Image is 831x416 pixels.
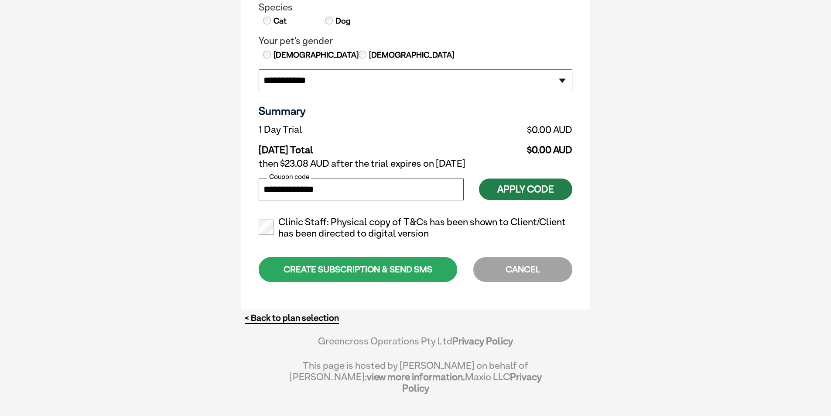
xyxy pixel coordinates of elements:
[259,35,572,47] legend: Your pet's gender
[259,122,429,138] td: 1 Day Trial
[259,156,572,172] td: then $23.08 AUD after the trial expires on [DATE]
[289,355,542,394] div: This page is hosted by [PERSON_NAME] on behalf of [PERSON_NAME]; Maxio LLC
[259,217,572,239] label: Clinic Staff: Physical copy of T&Cs has been shown to Client/Client has been directed to digital ...
[259,104,572,117] h3: Summary
[367,371,465,382] a: view more information.
[402,371,542,394] a: Privacy Policy
[245,313,339,323] a: < Back to plan selection
[259,2,572,13] legend: Species
[429,138,572,156] td: $0.00 AUD
[429,122,572,138] td: $0.00 AUD
[479,179,572,200] button: Apply Code
[452,335,513,347] a: Privacy Policy
[259,220,274,235] input: Clinic Staff: Physical copy of T&Cs has been shown to Client/Client has been directed to digital ...
[473,257,572,282] div: CANCEL
[259,257,457,282] div: CREATE SUBSCRIPTION & SEND SMS
[267,173,311,181] label: Coupon code
[289,335,542,355] div: Greencross Operations Pty Ltd
[259,138,429,156] td: [DATE] Total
